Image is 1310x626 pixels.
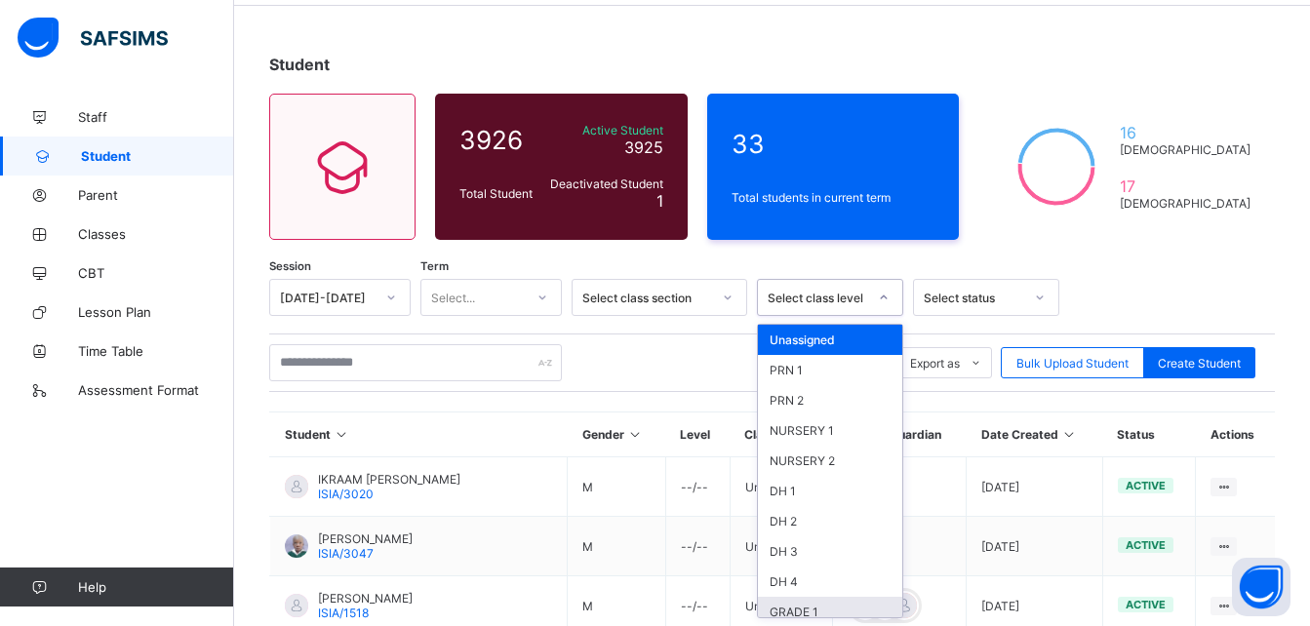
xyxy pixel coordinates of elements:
[665,457,730,517] td: --/--
[1120,142,1250,157] span: [DEMOGRAPHIC_DATA]
[78,343,234,359] span: Time Table
[78,265,234,281] span: CBT
[1061,427,1078,442] i: Sort in Ascending Order
[665,517,730,576] td: --/--
[758,415,902,446] div: NURSERY 1
[665,412,730,457] th: Level
[78,109,234,125] span: Staff
[1232,558,1290,616] button: Open asap
[81,148,234,164] span: Student
[280,291,375,305] div: [DATE]-[DATE]
[1158,356,1241,371] span: Create Student
[758,446,902,476] div: NURSERY 2
[78,226,234,242] span: Classes
[967,457,1102,517] td: [DATE]
[656,191,663,211] span: 1
[924,291,1023,305] div: Select status
[732,129,935,159] span: 33
[624,137,663,157] span: 3925
[459,125,537,155] span: 3926
[420,259,449,273] span: Term
[730,457,832,517] td: Unassigned
[730,412,832,457] th: Class
[758,536,902,567] div: DH 3
[730,517,832,576] td: Unassigned
[1126,538,1166,552] span: active
[1120,196,1250,211] span: [DEMOGRAPHIC_DATA]
[1126,598,1166,611] span: active
[1196,412,1275,457] th: Actions
[270,412,568,457] th: Student
[18,18,168,59] img: safsims
[910,356,960,371] span: Export as
[967,412,1102,457] th: Date Created
[758,476,902,506] div: DH 1
[455,181,542,206] div: Total Student
[758,385,902,415] div: PRN 2
[768,291,867,305] div: Select class level
[758,355,902,385] div: PRN 1
[269,55,330,74] span: Student
[318,546,374,561] span: ISIA/3047
[967,517,1102,576] td: [DATE]
[269,259,311,273] span: Session
[568,412,665,457] th: Gender
[1016,356,1129,371] span: Bulk Upload Student
[1120,176,1250,196] span: 17
[568,457,665,517] td: M
[1102,412,1195,457] th: Status
[78,304,234,320] span: Lesson Plan
[732,190,935,205] span: Total students in current term
[758,325,902,355] div: Unassigned
[78,187,234,203] span: Parent
[758,506,902,536] div: DH 2
[318,487,374,501] span: ISIA/3020
[334,427,350,442] i: Sort in Ascending Order
[568,517,665,576] td: M
[431,279,475,316] div: Select...
[758,567,902,597] div: DH 4
[78,579,233,595] span: Help
[547,123,663,137] span: Active Student
[1126,479,1166,492] span: active
[318,472,460,487] span: IKRAAM [PERSON_NAME]
[318,606,369,620] span: ISIA/1518
[318,531,413,546] span: [PERSON_NAME]
[582,291,711,305] div: Select class section
[318,591,413,606] span: [PERSON_NAME]
[547,176,663,191] span: Deactivated Student
[78,382,234,398] span: Assessment Format
[1120,123,1250,142] span: 16
[627,427,644,442] i: Sort in Ascending Order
